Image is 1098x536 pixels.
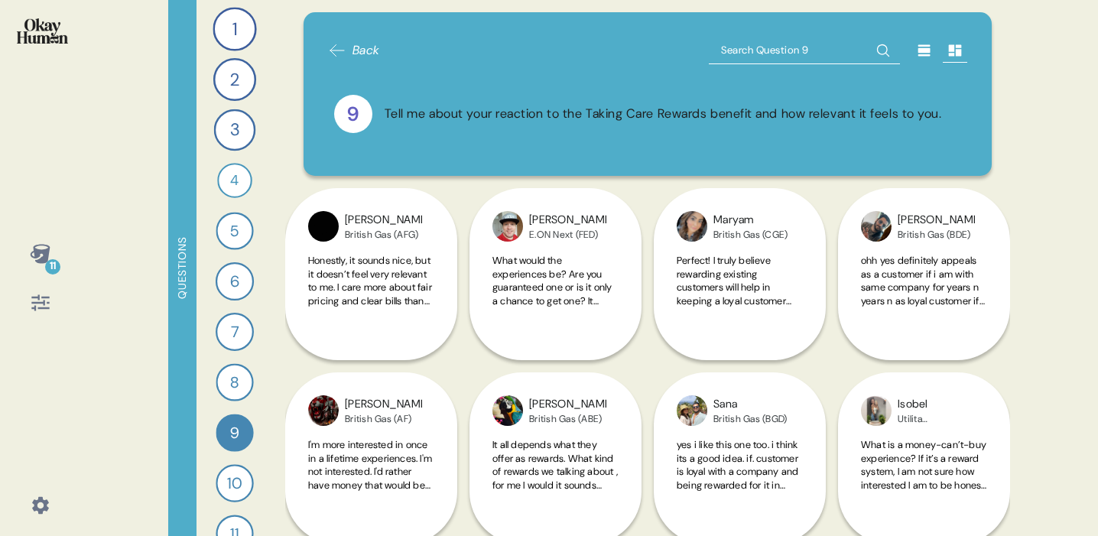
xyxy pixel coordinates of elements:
div: [PERSON_NAME] [898,212,975,229]
span: yes i like this one too. i think its a good idea. if. customer is loyal with a company and being ... [677,438,798,518]
div: 6 [216,262,254,300]
div: Utilita ([PERSON_NAME]) [898,413,975,425]
span: What is a money-can’t-buy experience? If it’s a reward system, I am not sure how interested I am ... [861,438,986,518]
div: 8 [216,363,253,401]
div: E.ON Next (FED) [529,229,606,241]
div: [PERSON_NAME] [529,212,606,229]
div: British Gas (AF) [345,413,422,425]
span: It all depends what they offer as rewards. What kind of rewards we talking about , for me I would... [492,438,618,531]
div: [PERSON_NAME] [345,396,422,413]
div: British Gas (CGE) [713,229,788,241]
div: 9 [216,414,253,451]
img: profilepic_24483260541305235.jpg [677,211,707,242]
input: Search Question 9 [709,37,900,64]
img: profilepic_24238609865807566.jpg [677,395,707,426]
div: [PERSON_NAME] [345,212,422,229]
span: ohh yes definitely appeals as a customer if i am with same company for years n years n as loyal c... [861,254,985,374]
img: okayhuman.3b1b6348.png [17,18,68,44]
div: 4 [217,163,252,198]
span: Honestly, it sounds nice, but it doesn’t feel very relevant to me. I care more about fair pricing... [308,254,433,374]
div: 5 [216,212,253,249]
div: Isobel [898,396,975,413]
img: profilepic_24128656310089505.jpg [308,395,339,426]
div: British Gas (AFG) [345,229,422,241]
img: profilepic_24298624706458262.jpg [861,395,892,426]
div: 10 [216,464,253,502]
div: 3 [214,109,256,151]
div: British Gas (BDE) [898,229,975,241]
div: 7 [216,313,254,351]
span: Perfect! I truly believe rewarding existing customers will help in keeping a loyal customer base!... [677,254,802,388]
div: Maryam [713,212,788,229]
div: 11 [45,259,60,274]
div: British Gas (BGD) [713,413,787,425]
span: What would the experiences be? Are you guaranteed one or is it only a chance to get one? It seems... [492,254,614,388]
img: profilepic_25662174283430419.jpg [492,395,523,426]
div: Tell me about your reaction to the Taking Care Rewards benefit and how relevant it feels to you. [385,105,942,124]
div: [PERSON_NAME] [529,396,606,413]
div: Sana [713,396,787,413]
div: British Gas (ABE) [529,413,606,425]
div: 9 [334,95,372,133]
span: Back [352,41,380,60]
div: 1 [213,7,256,50]
div: 2 [213,58,256,101]
img: profilepic_9616415298461273.jpg [308,211,339,242]
img: profilepic_24306208415667630.jpg [492,211,523,242]
img: profilepic_31394244343500097.jpg [861,211,892,242]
